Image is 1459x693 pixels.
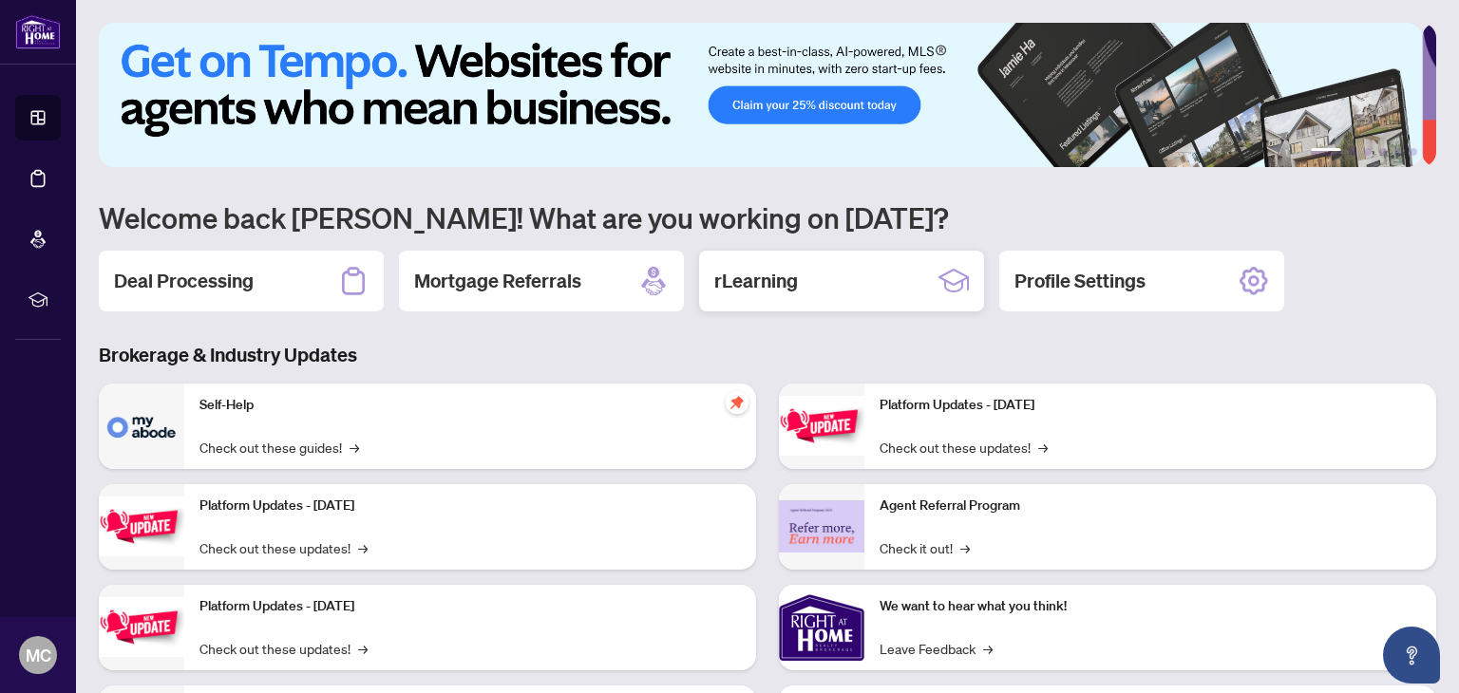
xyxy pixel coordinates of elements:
h2: Mortgage Referrals [414,268,581,294]
span: → [1038,437,1048,458]
span: pushpin [726,391,748,414]
button: 5 [1394,148,1402,156]
a: Check out these guides!→ [199,437,359,458]
button: 4 [1379,148,1387,156]
a: Check out these updates!→ [199,537,368,558]
button: 6 [1410,148,1417,156]
p: Platform Updates - [DATE] [199,596,741,617]
span: → [358,638,368,659]
a: Leave Feedback→ [880,638,993,659]
h2: rLearning [714,268,798,294]
img: Platform Updates - June 23, 2025 [779,396,864,456]
span: → [960,537,970,558]
a: Check out these updates!→ [199,638,368,659]
h2: Profile Settings [1014,268,1146,294]
a: Check out these updates!→ [880,437,1048,458]
img: Self-Help [99,384,184,469]
img: logo [15,14,61,49]
button: Open asap [1383,627,1440,684]
span: → [983,638,993,659]
h3: Brokerage & Industry Updates [99,342,1436,368]
img: Platform Updates - July 21, 2025 [99,597,184,657]
p: Agent Referral Program [880,496,1421,516]
img: Platform Updates - September 16, 2025 [99,496,184,556]
img: Slide 0 [99,23,1422,167]
h2: Deal Processing [114,268,254,294]
p: Self-Help [199,395,741,416]
p: We want to hear what you think! [880,596,1421,617]
p: Platform Updates - [DATE] [199,496,741,516]
button: 1 [1311,148,1341,156]
h1: Welcome back [PERSON_NAME]! What are you working on [DATE]? [99,199,1436,235]
img: We want to hear what you think! [779,585,864,670]
p: Platform Updates - [DATE] [880,395,1421,416]
img: Agent Referral Program [779,500,864,553]
a: Check it out!→ [880,537,970,558]
span: MC [26,642,51,668]
span: → [358,537,368,558]
span: → [350,437,359,458]
button: 3 [1364,148,1372,156]
button: 2 [1349,148,1356,156]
